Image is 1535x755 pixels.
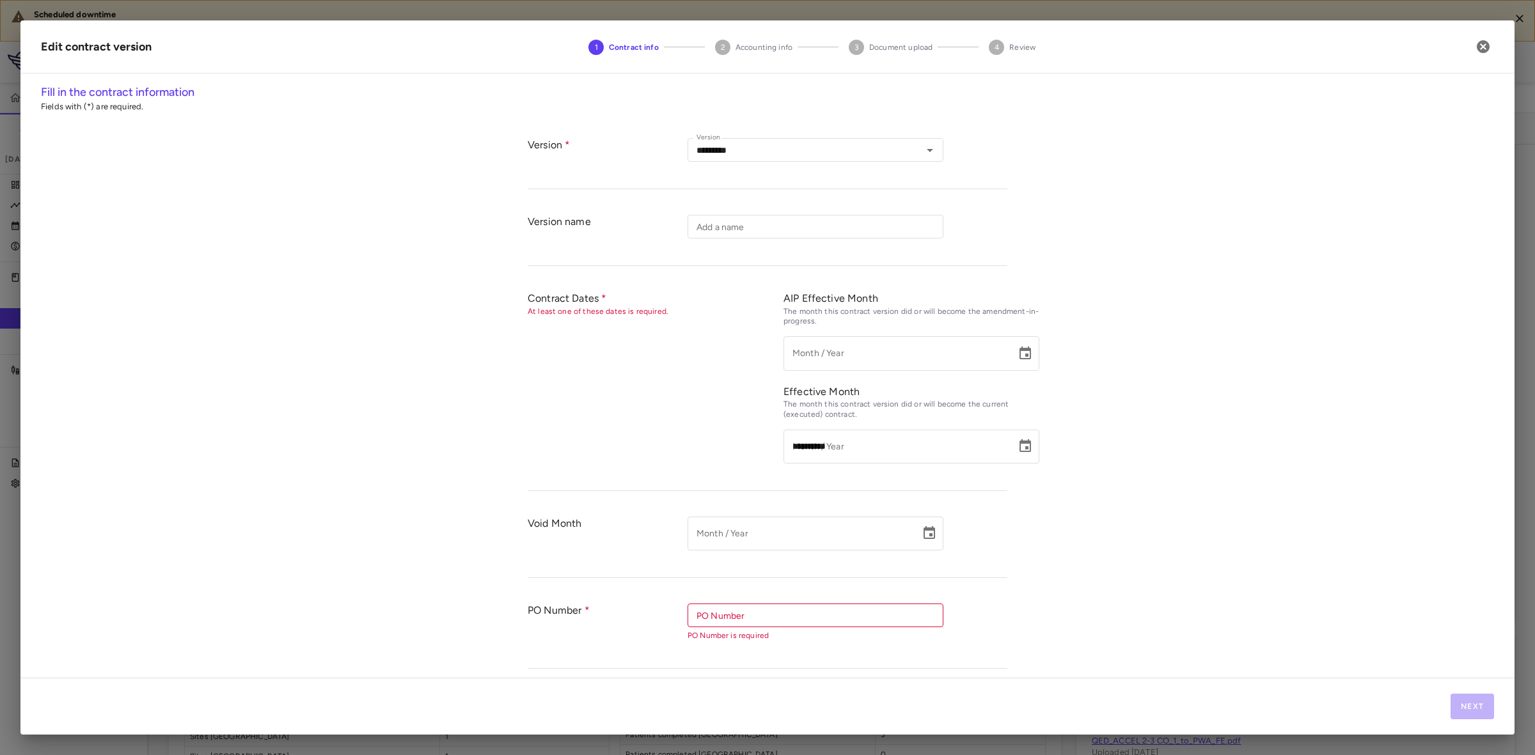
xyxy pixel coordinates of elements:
[1012,433,1038,459] button: Choose date
[783,400,1039,420] div: The month this contract version did or will become the current (executed) contract.
[41,101,1494,113] p: Fields with (*) are required.
[697,132,720,143] label: Version
[783,307,1039,327] div: The month this contract version did or will become the amendment-in-progress.
[921,141,939,159] button: Open
[917,520,942,546] button: Choose date
[528,603,688,655] div: PO Number
[783,292,1039,305] div: AIP Effective Month
[578,24,669,70] button: Contract info
[783,385,1039,398] div: Effective Month
[528,292,783,305] div: Contract Dates
[528,138,688,176] div: Version
[528,517,688,564] div: Void Month
[1012,341,1038,366] button: Choose date
[594,43,597,52] text: 1
[41,84,1494,101] h6: Fill in the contract information
[528,215,688,253] div: Version name
[528,307,783,317] div: At least one of these dates is required.
[609,42,659,53] span: Contract info
[41,38,152,56] div: Edit contract version
[688,630,943,641] p: PO Number is required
